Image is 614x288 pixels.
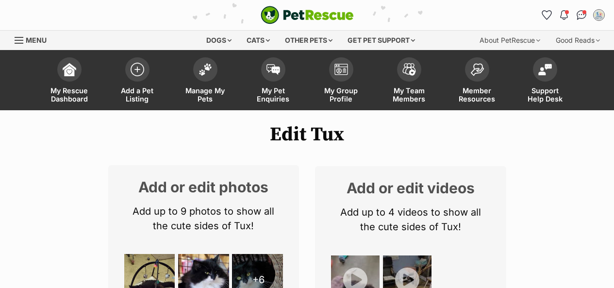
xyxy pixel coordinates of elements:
[443,52,511,110] a: Member Resources
[307,52,375,110] a: My Group Profile
[539,7,554,23] a: Favourites
[549,31,607,50] div: Good Reads
[26,36,47,44] span: Menu
[251,86,295,103] span: My Pet Enquiries
[538,64,552,75] img: help-desk-icon-fdf02630f3aa405de69fd3d07c3f3aa587a6932b1a1747fa1d2bba05be0121f9.svg
[594,10,604,20] img: Adoptions Team profile pic
[131,63,144,76] img: add-pet-listing-icon-0afa8454b4691262ce3f59096e99ab1cd57d4a30225e0717b998d2c9b9846f56.svg
[261,6,354,24] img: logo-cat-932fe2b9b8326f06289b0f2fb663e598f794de774fb13d1741a6617ecf9a85b4.svg
[266,64,280,75] img: pet-enquiries-icon-7e3ad2cf08bfb03b45e93fb7055b45f3efa6380592205ae92323e6603595dc1f.svg
[48,86,91,103] span: My Rescue Dashboard
[15,31,53,48] a: Menu
[470,63,484,76] img: member-resources-icon-8e73f808a243e03378d46382f2149f9095a855e16c252ad45f914b54edf8863c.svg
[35,52,103,110] a: My Rescue Dashboard
[239,52,307,110] a: My Pet Enquiries
[556,7,572,23] button: Notifications
[591,7,607,23] button: My account
[261,6,354,24] a: PetRescue
[387,86,431,103] span: My Team Members
[63,63,76,76] img: dashboard-icon-eb2f2d2d3e046f16d808141f083e7271f6b2e854fb5c12c21221c1fb7104beca.svg
[334,64,348,75] img: group-profile-icon-3fa3cf56718a62981997c0bc7e787c4b2cf8bcc04b72c1350f741eb67cf2f40e.svg
[341,31,422,50] div: Get pet support
[199,31,238,50] div: Dogs
[560,10,568,20] img: notifications-46538b983faf8c2785f20acdc204bb7945ddae34d4c08c2a6579f10ce5e182be.svg
[511,52,579,110] a: Support Help Desk
[375,52,443,110] a: My Team Members
[523,86,567,103] span: Support Help Desk
[199,63,212,76] img: manage-my-pets-icon-02211641906a0b7f246fdf0571729dbe1e7629f14944591b6c1af311fb30b64b.svg
[577,10,587,20] img: chat-41dd97257d64d25036548639549fe6c8038ab92f7586957e7f3b1b290dea8141.svg
[171,52,239,110] a: Manage My Pets
[455,86,499,103] span: Member Resources
[574,7,589,23] a: Conversations
[123,180,285,194] h2: Add or edit photos
[330,181,492,195] h2: Add or edit videos
[278,31,339,50] div: Other pets
[319,86,363,103] span: My Group Profile
[539,7,607,23] ul: Account quick links
[240,31,277,50] div: Cats
[473,31,547,50] div: About PetRescue
[330,205,492,234] p: Add up to 4 videos to show all the cute sides of Tux!
[123,204,285,233] p: Add up to 9 photos to show all the cute sides of Tux!
[402,63,416,76] img: team-members-icon-5396bd8760b3fe7c0b43da4ab00e1e3bb1a5d9ba89233759b79545d2d3fc5d0d.svg
[103,52,171,110] a: Add a Pet Listing
[183,86,227,103] span: Manage My Pets
[116,86,159,103] span: Add a Pet Listing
